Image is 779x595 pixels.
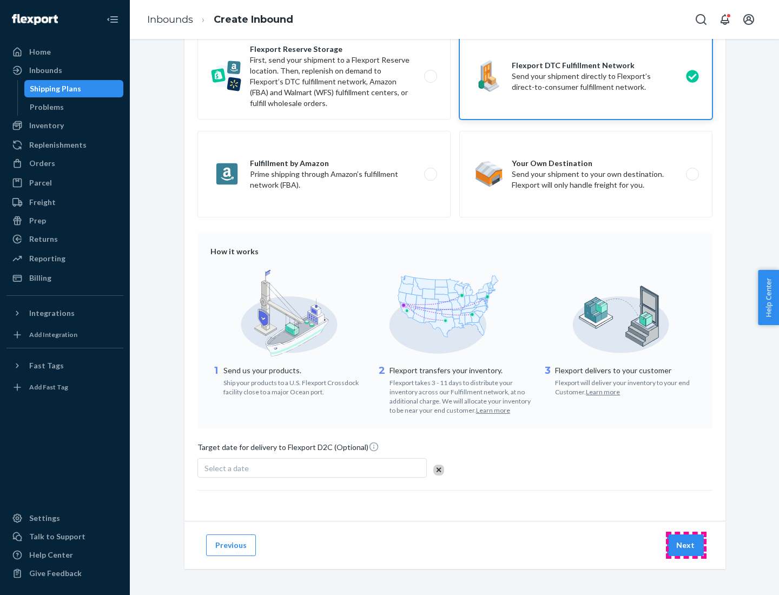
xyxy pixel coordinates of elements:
[6,357,123,374] button: Fast Tags
[6,305,123,322] button: Integrations
[29,308,75,319] div: Integrations
[29,550,73,560] div: Help Center
[147,14,193,25] a: Inbounds
[6,155,123,172] a: Orders
[555,365,699,376] p: Flexport delivers to your customer
[6,230,123,248] a: Returns
[29,568,82,579] div: Give Feedback
[29,158,55,169] div: Orders
[6,250,123,267] a: Reporting
[223,365,368,376] p: Send us your products.
[29,65,62,76] div: Inbounds
[555,376,699,396] div: Flexport will deliver your inventory to your end Customer.
[6,510,123,527] a: Settings
[206,534,256,556] button: Previous
[6,546,123,564] a: Help Center
[377,364,387,415] div: 2
[29,253,65,264] div: Reporting
[30,102,64,113] div: Problems
[389,376,534,415] div: Flexport takes 3 - 11 days to distribute your inventory across our Fulfillment network, at no add...
[667,534,704,556] button: Next
[476,406,510,415] button: Learn more
[102,9,123,30] button: Close Navigation
[6,117,123,134] a: Inventory
[29,234,58,244] div: Returns
[6,565,123,582] button: Give Feedback
[24,80,124,97] a: Shipping Plans
[6,136,123,154] a: Replenishments
[6,326,123,343] a: Add Integration
[738,9,760,30] button: Open account menu
[29,330,77,339] div: Add Integration
[12,14,58,25] img: Flexport logo
[29,177,52,188] div: Parcel
[6,379,123,396] a: Add Fast Tag
[389,365,534,376] p: Flexport transfers your inventory.
[197,441,379,457] span: Target date for delivery to Flexport D2C (Optional)
[223,376,368,396] div: Ship your products to a U.S. Flexport Crossdock facility close to a major Ocean port.
[586,387,620,396] button: Learn more
[6,174,123,191] a: Parcel
[690,9,712,30] button: Open Search Box
[24,98,124,116] a: Problems
[210,364,221,396] div: 1
[29,360,64,371] div: Fast Tags
[6,528,123,545] a: Talk to Support
[29,382,68,392] div: Add Fast Tag
[29,47,51,57] div: Home
[29,513,60,524] div: Settings
[6,43,123,61] a: Home
[6,269,123,287] a: Billing
[210,246,699,257] div: How it works
[29,273,51,283] div: Billing
[214,14,293,25] a: Create Inbound
[29,120,64,131] div: Inventory
[138,4,302,36] ol: breadcrumbs
[542,364,553,396] div: 3
[29,197,56,208] div: Freight
[6,194,123,211] a: Freight
[29,140,87,150] div: Replenishments
[6,212,123,229] a: Prep
[29,531,85,542] div: Talk to Support
[29,215,46,226] div: Prep
[30,83,81,94] div: Shipping Plans
[714,9,736,30] button: Open notifications
[204,464,249,473] span: Select a date
[758,270,779,325] button: Help Center
[6,62,123,79] a: Inbounds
